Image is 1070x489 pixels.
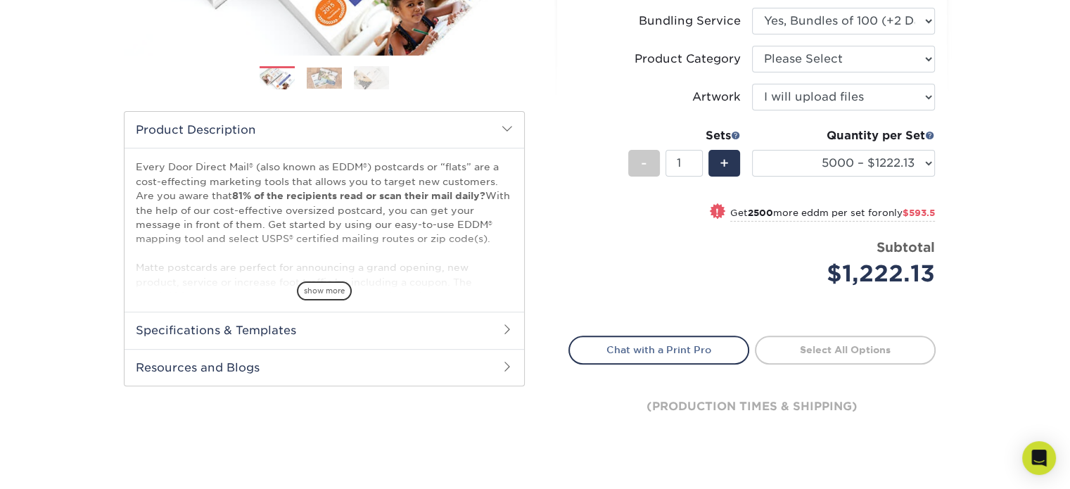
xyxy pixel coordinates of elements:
img: EDDM 03 [354,66,389,90]
span: ! [715,205,719,220]
img: EDDM 02 [307,68,342,89]
div: Artwork [692,89,741,106]
span: show more [297,281,352,300]
span: $593.5 [903,208,935,218]
span: - [641,153,647,174]
small: Get more eddm per set for [730,208,935,222]
div: Quantity per Set [752,127,935,144]
div: Bundling Service [639,13,741,30]
h2: Specifications & Templates [125,312,524,348]
div: Sets [628,127,741,144]
a: Chat with a Print Pro [568,336,749,364]
img: EDDM 01 [260,68,295,91]
div: (production times & shipping) [568,364,936,449]
h2: Product Description [125,112,524,148]
h2: Resources and Blogs [125,349,524,386]
span: + [720,153,729,174]
div: $1,222.13 [763,257,935,291]
strong: Subtotal [877,239,935,255]
p: Every Door Direct Mail® (also known as EDDM®) postcards or “flats” are a cost-effecting marketing... [136,160,513,447]
strong: 2500 [748,208,773,218]
a: Select All Options [755,336,936,364]
div: Product Category [635,51,741,68]
div: Open Intercom Messenger [1022,441,1056,475]
strong: 81% of the recipients read or scan their mail daily? [232,190,485,201]
span: only [882,208,935,218]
